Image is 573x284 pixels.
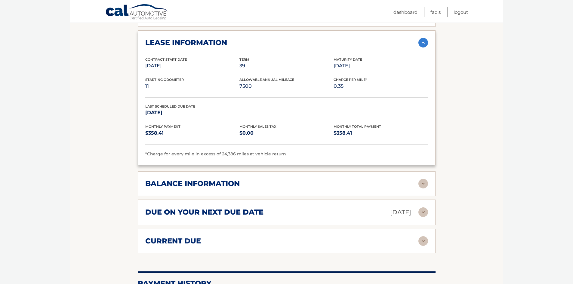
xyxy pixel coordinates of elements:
[239,62,334,70] p: 39
[334,57,362,62] span: Maturity Date
[239,82,334,90] p: 7500
[145,151,286,157] span: *Charge for every mile in excess of 24,386 miles at vehicle return
[145,57,187,62] span: Contract Start Date
[334,62,428,70] p: [DATE]
[430,7,441,17] a: FAQ's
[145,179,240,188] h2: balance information
[393,7,417,17] a: Dashboard
[418,207,428,217] img: accordion-rest.svg
[454,7,468,17] a: Logout
[239,124,276,129] span: Monthly Sales Tax
[239,78,294,82] span: Allowable Annual Mileage
[334,129,428,137] p: $358.41
[145,237,201,246] h2: current due
[334,82,428,90] p: 0.35
[145,108,239,117] p: [DATE]
[418,179,428,188] img: accordion-rest.svg
[418,236,428,246] img: accordion-rest.svg
[239,57,249,62] span: Term
[334,124,381,129] span: Monthly Total Payment
[418,38,428,47] img: accordion-active.svg
[145,78,184,82] span: Starting Odometer
[105,4,168,21] a: Cal Automotive
[239,129,334,137] p: $0.00
[145,129,239,137] p: $358.41
[145,62,239,70] p: [DATE]
[145,38,227,47] h2: lease information
[145,104,195,108] span: Last Scheduled Due Date
[145,82,239,90] p: 11
[145,208,263,217] h2: due on your next due date
[390,207,411,218] p: [DATE]
[334,78,367,82] span: Charge Per Mile*
[145,124,180,129] span: Monthly Payment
